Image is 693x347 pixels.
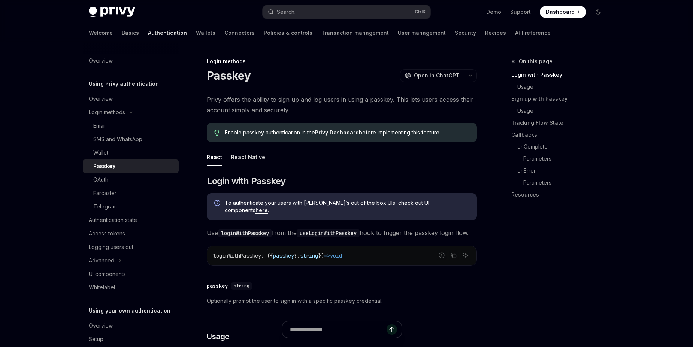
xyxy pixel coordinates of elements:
a: SMS and WhatsApp [83,133,179,146]
a: Overview [83,319,179,332]
span: loginWithPasskey [213,252,261,259]
span: Privy offers the ability to sign up and log users in using a passkey. This lets users access thei... [207,94,477,115]
svg: Info [214,200,222,207]
a: Authentication state [83,213,179,227]
div: Email [93,121,106,130]
a: Usage [511,105,610,117]
svg: Tip [214,130,220,136]
a: UI components [83,267,179,281]
a: Setup [83,332,179,346]
a: Welcome [89,24,113,42]
a: Privy Dashboard [315,129,359,136]
div: Overview [89,94,113,103]
div: Advanced [89,256,114,265]
button: Toggle Login methods section [83,106,179,119]
img: dark logo [89,7,135,17]
span: }) [318,252,324,259]
div: Search... [277,7,298,16]
button: Open in ChatGPT [400,69,464,82]
a: Authentication [148,24,187,42]
div: Authentication state [89,216,137,225]
div: Whitelabel [89,283,115,292]
a: Policies & controls [264,24,312,42]
button: Report incorrect code [437,250,447,260]
span: passkey [273,252,294,259]
a: Recipes [485,24,506,42]
div: Telegram [93,202,117,211]
a: Resources [511,189,610,201]
a: Telegram [83,200,179,213]
h5: Using your own authentication [89,306,170,315]
span: Login with Passkey [207,175,285,187]
span: Use from the hook to trigger the passkey login flow. [207,228,477,238]
button: Toggle dark mode [592,6,604,18]
a: Dashboard [540,6,586,18]
a: Transaction management [321,24,389,42]
a: onError [511,165,610,177]
a: Overview [83,54,179,67]
a: Wallets [196,24,215,42]
a: here [255,207,268,214]
a: Overview [83,92,179,106]
span: ?: [294,252,300,259]
a: Email [83,119,179,133]
span: Open in ChatGPT [414,72,460,79]
a: Tracking Flow State [511,117,610,129]
div: SMS and WhatsApp [93,135,142,144]
div: Passkey [93,162,115,171]
a: Support [510,8,531,16]
a: Parameters [511,177,610,189]
a: Logging users out [83,240,179,254]
button: Ask AI [461,250,470,260]
div: UI components [89,270,126,278]
button: Copy the contents from the code block [449,250,459,260]
div: Login methods [89,108,125,117]
span: string [234,283,249,289]
code: loginWithPasskey [218,229,272,237]
a: API reference [515,24,551,42]
div: OAuth [93,175,108,184]
a: Login with Passkey [511,69,610,81]
a: Demo [486,8,501,16]
button: Toggle Advanced section [83,254,179,267]
a: Basics [122,24,139,42]
div: Setup [89,335,103,344]
a: User management [398,24,446,42]
a: Connectors [224,24,255,42]
div: Access tokens [89,229,125,238]
a: Usage [511,81,610,93]
span: Dashboard [546,8,575,16]
div: Logging users out [89,243,133,252]
div: React Native [231,148,265,166]
a: OAuth [83,173,179,186]
code: useLoginWithPasskey [297,229,360,237]
a: Security [455,24,476,42]
div: Overview [89,321,113,330]
span: To authenticate your users with [PERSON_NAME]’s out of the box UIs, check out UI components . [225,199,469,214]
a: Wallet [83,146,179,159]
div: React [207,148,222,166]
span: On this page [519,57,553,66]
a: Passkey [83,159,179,173]
div: Login methods [207,58,477,65]
div: Wallet [93,148,108,157]
button: Open search [263,5,430,19]
h5: Using Privy authentication [89,79,159,88]
a: Farcaster [83,186,179,200]
span: void [330,252,342,259]
span: Ctrl K [415,9,426,15]
a: Whitelabel [83,281,179,294]
a: Parameters [511,153,610,165]
button: Send message [387,324,397,335]
div: passkey [207,282,228,290]
a: Access tokens [83,227,179,240]
div: Overview [89,56,113,65]
input: Ask a question... [290,321,387,338]
h1: Passkey [207,69,251,82]
div: Farcaster [93,189,116,198]
a: onComplete [511,141,610,153]
span: => [324,252,330,259]
a: Sign up with Passkey [511,93,610,105]
span: Optionally prompt the user to sign in with a specific passkey credential. [207,296,477,305]
span: Enable passkey authentication in the before implementing this feature. [225,129,469,136]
